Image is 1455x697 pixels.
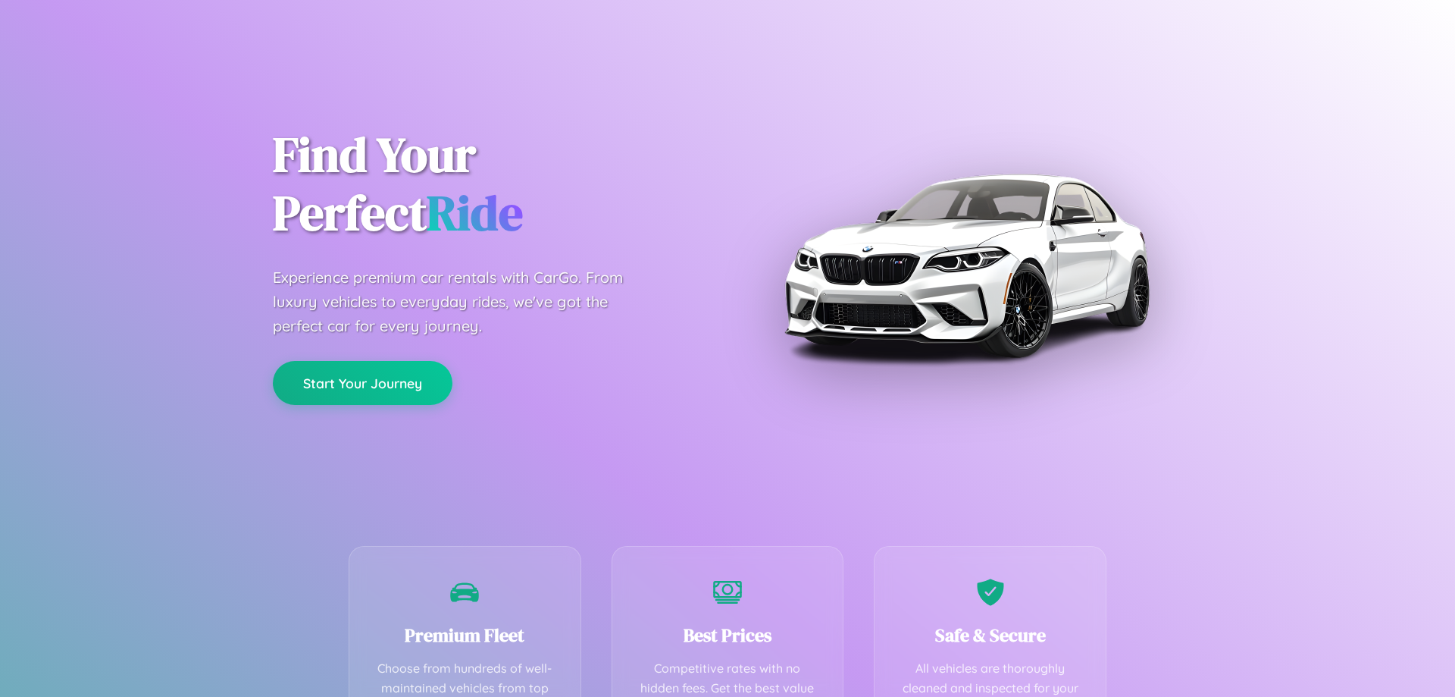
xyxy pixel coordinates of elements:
[427,180,523,246] span: Ride
[897,623,1083,648] h3: Safe & Secure
[372,623,558,648] h3: Premium Fleet
[273,361,452,405] button: Start Your Journey
[635,623,821,648] h3: Best Prices
[777,76,1156,455] img: Premium BMW car rental vehicle
[273,265,652,338] p: Experience premium car rentals with CarGo. From luxury vehicles to everyday rides, we've got the ...
[273,126,705,243] h1: Find Your Perfect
